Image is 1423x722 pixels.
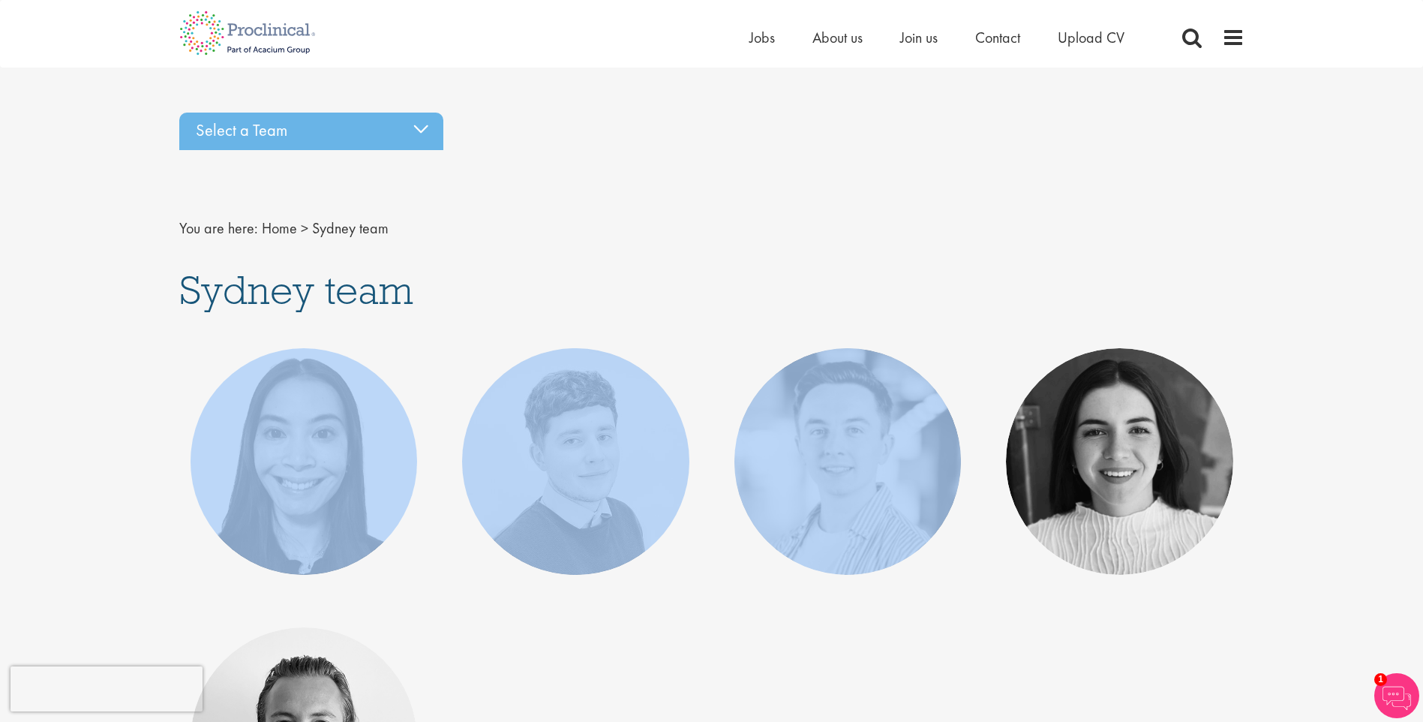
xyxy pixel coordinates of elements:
[301,218,308,238] span: >
[1374,673,1419,718] img: Chatbot
[900,28,938,47] a: Join us
[975,28,1020,47] a: Contact
[262,218,297,238] a: breadcrumb link
[11,666,203,711] iframe: reCAPTCHA
[179,113,443,150] div: Select a Team
[1058,28,1124,47] a: Upload CV
[1374,673,1387,686] span: 1
[812,28,863,47] a: About us
[749,28,775,47] a: Jobs
[179,218,258,238] span: You are here:
[312,218,389,238] span: Sydney team
[179,264,413,315] span: Sydney team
